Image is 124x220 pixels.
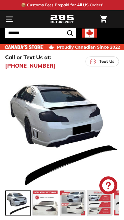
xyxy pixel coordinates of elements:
input: Search [5,28,76,38]
inbox-online-store-chat: Shopify online store chat [98,176,119,196]
a: Text Us [85,57,119,66]
p: 📦 Customs Fees Prepaid for All US Orders! [21,2,103,8]
p: Call or Text Us at: [5,53,51,61]
a: Cart [97,11,110,28]
a: [PHONE_NUMBER] [5,62,56,70]
p: Text Us [99,58,114,65]
img: Logo_285_Motorsport_areodynamics_components [50,14,74,24]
